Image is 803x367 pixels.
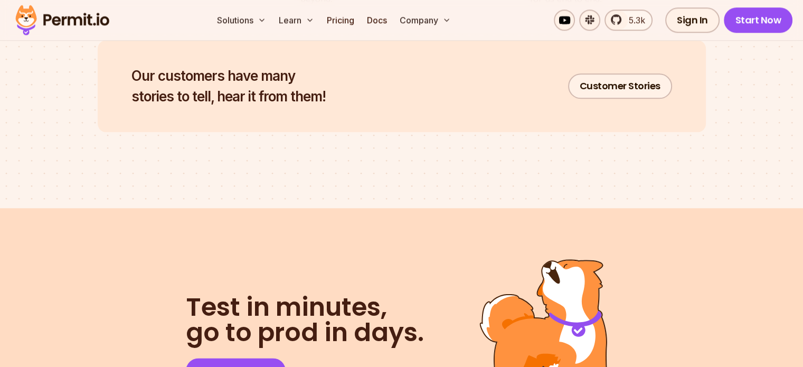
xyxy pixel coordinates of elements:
[131,65,326,86] span: Our customers have many
[213,10,270,31] button: Solutions
[11,2,114,38] img: Permit logo
[186,295,424,320] span: Test in minutes,
[186,295,424,345] h2: go to prod in days.
[665,7,720,33] a: Sign In
[568,73,672,99] a: Customer Stories
[724,7,793,33] a: Start Now
[323,10,358,31] a: Pricing
[275,10,318,31] button: Learn
[622,14,645,26] span: 5.3k
[395,10,455,31] button: Company
[363,10,391,31] a: Docs
[604,10,653,31] a: 5.3k
[131,65,326,107] h2: stories to tell, hear it from them!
